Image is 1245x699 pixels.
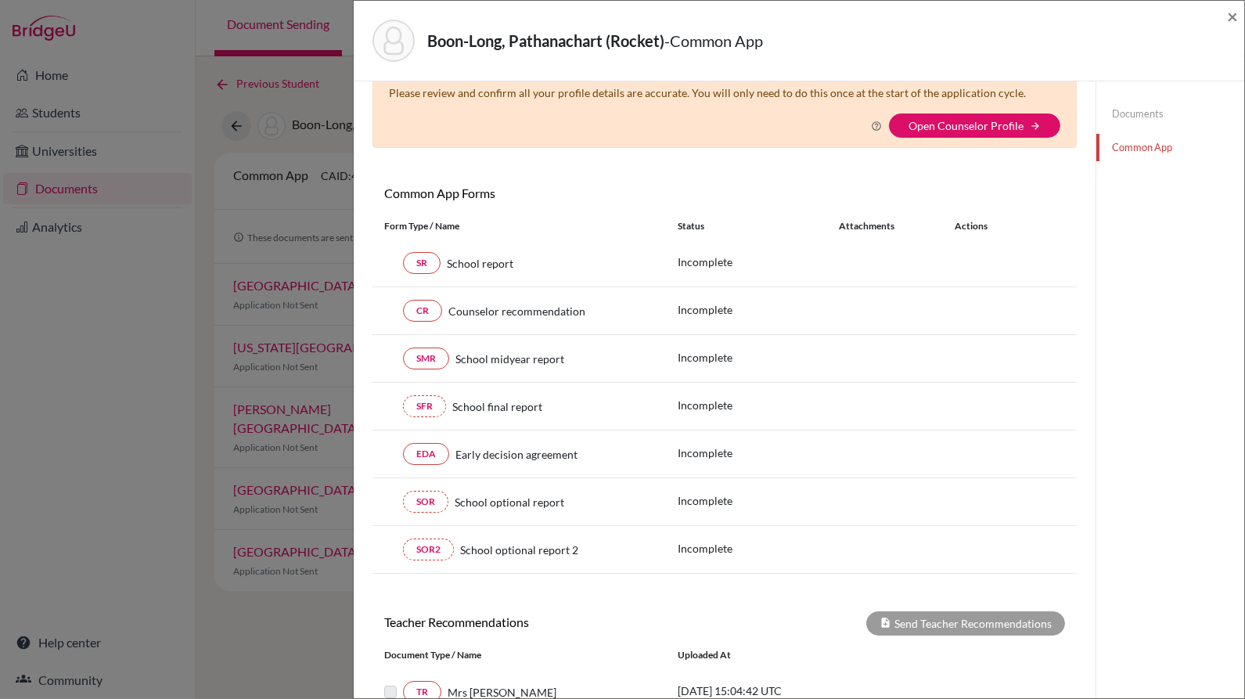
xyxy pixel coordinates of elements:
a: CR [403,300,442,322]
p: Incomplete [678,301,839,318]
a: SOR [403,491,448,513]
a: SFR [403,395,446,417]
i: arrow_forward [1030,121,1041,132]
div: Attachments [839,219,936,233]
div: Actions [936,219,1033,233]
div: Document Type / Name [372,648,666,662]
h6: Common App Forms [372,186,725,200]
p: Please review and confirm all your profile details are accurate. You will only need to do this on... [389,85,1026,101]
span: School optional report [455,494,564,510]
span: School midyear report [455,351,564,367]
p: Incomplete [678,397,839,413]
div: Form Type / Name [372,219,666,233]
a: Open Counselor Profile [909,119,1024,132]
span: - Common App [664,31,763,50]
span: School report [447,255,513,272]
p: [DATE] 15:04:42 UTC [678,683,889,699]
a: SR [403,252,441,274]
span: Counselor recommendation [448,303,585,319]
p: Incomplete [678,540,839,557]
p: Incomplete [678,254,839,270]
strong: Boon-Long, Pathanachart (Rocket) [427,31,664,50]
span: × [1227,5,1238,27]
p: Incomplete [678,445,839,461]
span: Early decision agreement [455,446,578,463]
span: School final report [452,398,542,415]
a: Documents [1096,100,1244,128]
span: School optional report 2 [460,542,578,558]
button: Open Counselor Profilearrow_forward [889,113,1060,138]
a: EDA [403,443,449,465]
div: Send Teacher Recommendations [866,611,1065,636]
p: Incomplete [678,492,839,509]
div: Uploaded at [666,648,901,662]
a: SOR2 [403,539,454,560]
p: Incomplete [678,349,839,366]
h6: Teacher Recommendations [372,614,725,629]
div: Status [678,219,839,233]
a: SMR [403,348,449,369]
button: Close [1227,7,1238,26]
a: Common App [1096,134,1244,161]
